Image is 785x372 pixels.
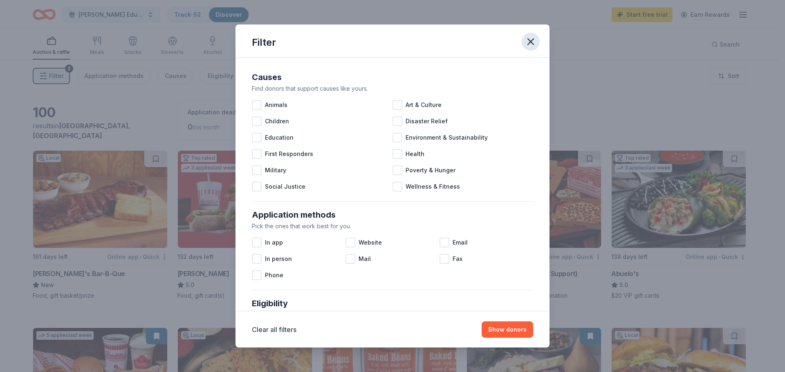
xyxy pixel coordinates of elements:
span: Social Justice [265,182,305,192]
span: Mail [359,254,371,264]
span: Animals [265,100,287,110]
button: Show donors [482,321,533,338]
span: Environment & Sustainability [406,133,488,143]
span: First Responders [265,149,313,159]
span: In app [265,238,283,247]
div: Find donors that support causes like yours. [252,84,533,94]
span: Website [359,238,382,247]
span: Military [265,165,286,175]
div: Application methods [252,208,533,221]
button: Clear all filters [252,325,296,334]
div: Select any that describe you or your organization. [252,310,533,320]
span: Email [453,238,468,247]
span: Poverty & Hunger [406,165,455,175]
span: Education [265,133,294,143]
span: Disaster Relief [406,116,448,126]
span: Fax [453,254,462,264]
div: Filter [252,36,276,49]
span: Wellness & Fitness [406,182,460,192]
span: Phone [265,270,283,280]
div: Causes [252,71,533,84]
span: In person [265,254,292,264]
span: Health [406,149,424,159]
div: Eligibility [252,297,533,310]
span: Children [265,116,289,126]
span: Art & Culture [406,100,442,110]
div: Pick the ones that work best for you. [252,221,533,231]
